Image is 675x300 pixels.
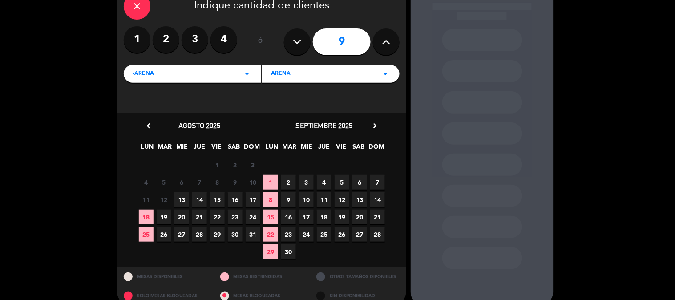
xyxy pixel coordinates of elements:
[228,175,243,190] span: 9
[246,26,275,57] div: ó
[310,267,406,286] div: OTROS TAMAÑOS DIPONIBLES
[174,175,189,190] span: 6
[242,69,252,79] i: arrow_drop_down
[157,227,171,242] span: 26
[174,210,189,224] span: 20
[352,175,367,190] span: 6
[244,142,259,156] span: DOM
[228,158,243,172] span: 2
[192,175,207,190] span: 7
[370,227,385,242] span: 28
[178,121,220,130] span: agosto 2025
[335,192,349,207] span: 12
[335,227,349,242] span: 26
[140,142,155,156] span: LUN
[281,175,296,190] span: 2
[124,26,150,53] label: 1
[334,142,349,156] span: VIE
[370,121,380,130] i: chevron_right
[139,210,154,224] span: 18
[317,175,331,190] span: 4
[317,142,331,156] span: JUE
[281,244,296,259] span: 30
[352,227,367,242] span: 27
[263,244,278,259] span: 29
[281,192,296,207] span: 9
[132,1,142,12] i: close
[299,227,314,242] span: 24
[281,210,296,224] span: 16
[210,210,225,224] span: 22
[263,192,278,207] span: 8
[139,175,154,190] span: 4
[352,210,367,224] span: 20
[263,175,278,190] span: 1
[210,227,225,242] span: 29
[317,192,331,207] span: 11
[263,227,278,242] span: 22
[144,121,153,130] i: chevron_left
[335,175,349,190] span: 5
[153,26,179,53] label: 2
[246,158,260,172] span: 3
[352,192,367,207] span: 13
[271,69,291,78] span: ARENA
[370,192,385,207] span: 14
[192,227,207,242] span: 28
[139,192,154,207] span: 11
[263,210,278,224] span: 15
[227,142,242,156] span: SAB
[133,69,154,78] span: -ARENA
[295,121,352,130] span: septiembre 2025
[157,175,171,190] span: 5
[210,142,224,156] span: VIE
[174,192,189,207] span: 13
[228,210,243,224] span: 23
[352,142,366,156] span: SAB
[175,142,190,156] span: MIE
[246,175,260,190] span: 10
[210,158,225,172] span: 1
[246,210,260,224] span: 24
[210,192,225,207] span: 15
[299,192,314,207] span: 10
[299,142,314,156] span: MIE
[299,210,314,224] span: 17
[192,142,207,156] span: JUE
[282,142,297,156] span: MAR
[335,210,349,224] span: 19
[210,26,237,53] label: 4
[182,26,208,53] label: 3
[192,210,207,224] span: 21
[157,192,171,207] span: 12
[370,175,385,190] span: 7
[228,227,243,242] span: 30
[117,267,214,286] div: MESAS DISPONIBLES
[210,175,225,190] span: 8
[228,192,243,207] span: 16
[174,227,189,242] span: 27
[246,227,260,242] span: 31
[299,175,314,190] span: 3
[246,192,260,207] span: 17
[281,227,296,242] span: 23
[317,210,331,224] span: 18
[157,210,171,224] span: 19
[369,142,384,156] span: DOM
[214,267,310,286] div: MESAS RESTRINGIDAS
[265,142,279,156] span: LUN
[317,227,331,242] span: 25
[158,142,172,156] span: MAR
[139,227,154,242] span: 25
[370,210,385,224] span: 21
[192,192,207,207] span: 14
[380,69,391,79] i: arrow_drop_down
